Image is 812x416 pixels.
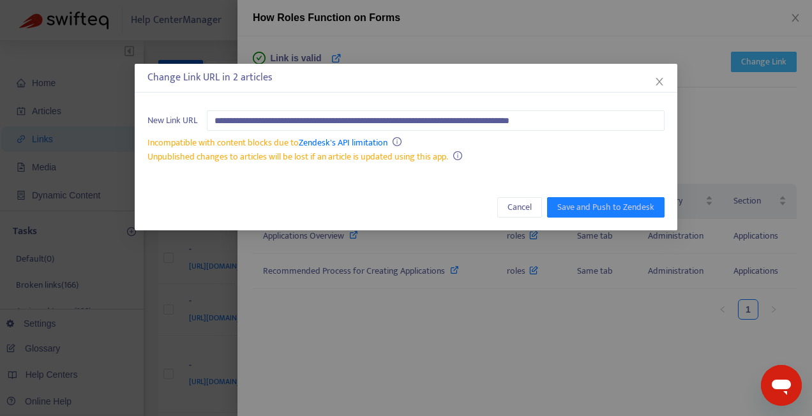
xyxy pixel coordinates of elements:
iframe: Button to launch messaging window [761,365,802,406]
span: Unpublished changes to articles will be lost if an article is updated using this app. [147,149,448,164]
span: Incompatible with content blocks due to [147,135,387,150]
span: close [654,77,665,87]
span: Cancel [507,200,532,214]
button: Close [652,75,666,89]
button: Save and Push to Zendesk [547,197,665,218]
span: info-circle [453,151,462,160]
a: Zendesk's API limitation [299,135,387,150]
span: New Link URL [147,114,197,128]
div: Change Link URL in 2 articles [147,70,665,85]
span: info-circle [393,137,402,146]
button: Cancel [497,197,542,218]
